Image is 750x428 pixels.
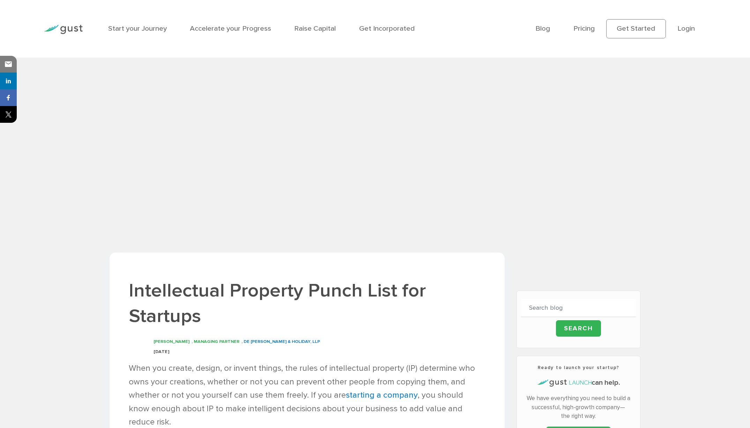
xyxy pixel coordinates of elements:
a: Get Started [606,19,666,38]
span: , DE [PERSON_NAME] & HOLIDAY, LLP [242,339,320,344]
span: [DATE] [154,349,169,354]
h3: Ready to launch your startup? [521,364,636,371]
p: We have everything you need to build a successful, high-growth company—the right way. [521,394,636,421]
h4: can help. [521,377,636,388]
a: Get Incorporated [359,24,415,33]
a: Pricing [573,24,595,33]
h1: Intellectual Property Punch List for Startups [129,278,485,329]
img: Gust Logo [44,25,83,34]
span: [PERSON_NAME] [154,339,190,344]
input: Search [556,320,601,337]
a: Blog [535,24,550,33]
a: Accelerate your Progress [190,24,271,33]
a: Start your Journey [108,24,167,33]
a: Raise Capital [294,24,336,33]
span: , MANAGING PARTNER [192,339,239,344]
a: starting a company [346,390,418,400]
input: Search blog [521,299,636,317]
a: Login [677,24,695,33]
